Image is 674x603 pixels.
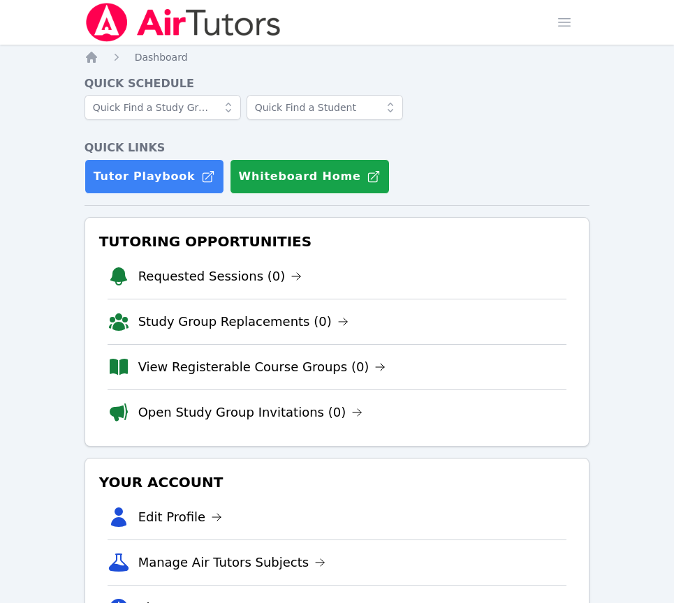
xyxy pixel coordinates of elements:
[85,140,590,156] h4: Quick Links
[247,95,403,120] input: Quick Find a Student
[85,95,241,120] input: Quick Find a Study Group
[85,75,590,92] h4: Quick Schedule
[96,229,578,254] h3: Tutoring Opportunities
[138,267,302,286] a: Requested Sessions (0)
[138,403,363,422] a: Open Study Group Invitations (0)
[85,50,590,64] nav: Breadcrumb
[135,52,188,63] span: Dashboard
[138,507,223,527] a: Edit Profile
[135,50,188,64] a: Dashboard
[138,553,326,572] a: Manage Air Tutors Subjects
[85,159,224,194] a: Tutor Playbook
[85,3,282,42] img: Air Tutors
[138,357,386,377] a: View Registerable Course Groups (0)
[138,312,349,332] a: Study Group Replacements (0)
[96,470,578,495] h3: Your Account
[230,159,390,194] button: Whiteboard Home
